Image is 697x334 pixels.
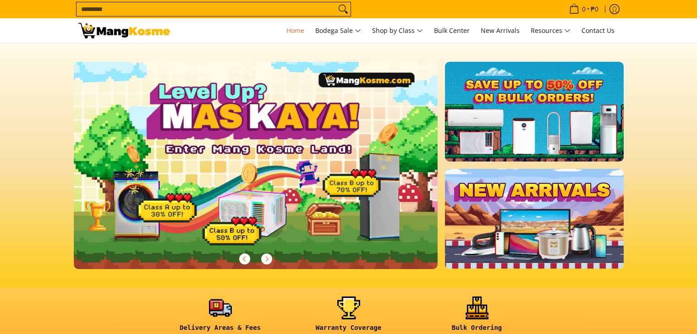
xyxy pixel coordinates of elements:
span: New Arrivals [481,26,520,35]
nav: Main Menu [179,18,619,43]
span: Shop by Class [372,25,423,37]
a: Shop by Class [368,18,428,43]
button: Search [336,2,351,16]
img: Mang Kosme: Your Home Appliances Warehouse Sale Partner! [78,23,170,38]
span: Bulk Center [434,26,470,35]
a: Bulk Center [429,18,474,43]
a: Resources [526,18,575,43]
img: Gaming desktop banner [74,62,438,269]
span: ₱0 [589,6,600,12]
span: Home [286,26,304,35]
a: Home [282,18,309,43]
a: Contact Us [577,18,619,43]
span: Contact Us [582,26,615,35]
span: 0 [581,6,587,12]
button: Next [257,249,277,269]
a: New Arrivals [476,18,524,43]
span: Resources [531,25,571,37]
a: Bodega Sale [311,18,366,43]
button: Previous [235,249,255,269]
span: • [566,4,601,14]
span: Bodega Sale [315,25,361,37]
